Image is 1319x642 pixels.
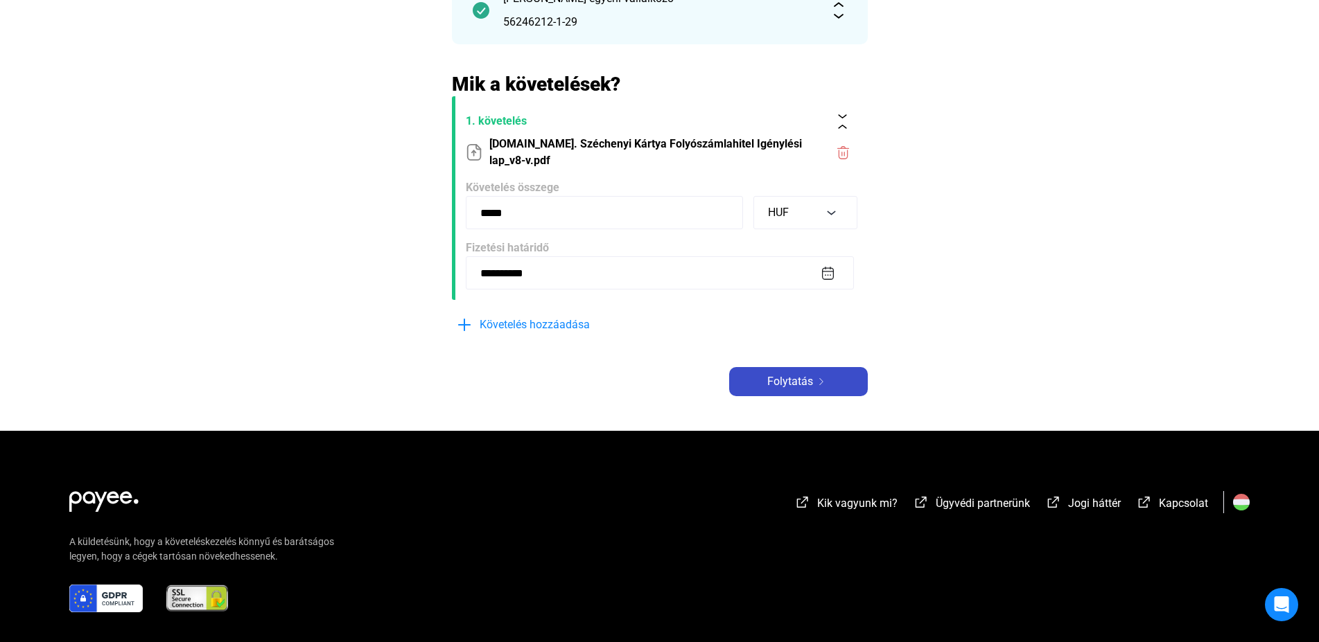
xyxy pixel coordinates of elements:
img: calendar [821,266,835,280]
button: HUF [753,196,857,229]
span: HUF [768,206,789,219]
span: Fizetési határidő [466,241,549,254]
img: checkmark-darker-green-circle [473,2,489,19]
span: Kapcsolat [1159,497,1208,510]
button: trash-red [830,138,857,167]
a: external-link-whiteKapcsolat [1136,499,1208,512]
div: 56246212-1-29 [503,14,816,30]
button: plus-blueKövetelés hozzáadása [452,310,660,339]
img: external-link-white [913,495,929,509]
img: external-link-white [1045,495,1062,509]
img: gdpr [69,585,143,612]
button: collapse [828,107,857,136]
button: Folytatásarrow-right-white [729,367,868,396]
img: HU.svg [1233,494,1250,510]
span: Kik vagyunk mi? [817,497,898,510]
div: Open Intercom Messenger [1265,588,1298,621]
img: external-link-white [1136,495,1153,509]
img: external-link-white [794,495,811,509]
span: Követelés összege [466,181,559,194]
a: external-link-whiteJogi háttér [1045,499,1121,512]
span: Ügyvédi partnerünk [936,497,1030,510]
img: plus-blue [456,316,473,333]
span: Jogi háttér [1068,497,1121,510]
img: upload-paper [466,144,482,161]
span: Folytatás [767,373,813,390]
img: expand [830,2,847,19]
button: calendar [819,265,837,282]
h2: Mik a követelések? [452,72,868,96]
img: trash-red [836,145,850,160]
img: arrow-right-white [813,378,830,385]
img: ssl [165,585,229,612]
span: Követelés hozzáadása [480,316,590,333]
a: external-link-whiteÜgyvédi partnerünk [913,499,1030,512]
span: 1. követelés [466,113,823,130]
span: [DOMAIN_NAME]. Széchenyi Kártya Folyószámlahitel Igénylési lap_v8-v.pdf [489,136,830,169]
a: external-link-whiteKik vagyunk mi? [794,499,898,512]
img: collapse [835,114,850,129]
img: white-payee-white-dot.svg [69,483,139,512]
